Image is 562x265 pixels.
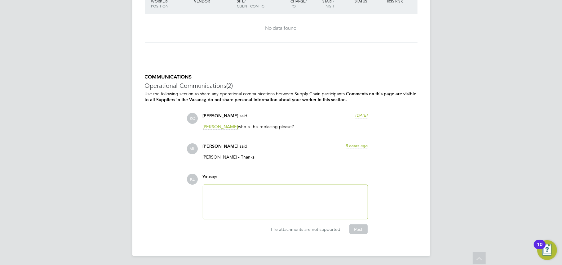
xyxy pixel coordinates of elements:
button: Post [349,224,368,234]
div: No data found [151,25,411,32]
h3: Operational Communications [145,82,418,90]
span: said: [240,113,249,119]
p: who is this replacing please? [203,124,368,129]
span: [DATE] [356,113,368,118]
p: [PERSON_NAME] - Thanks [203,154,368,160]
div: 10 [537,245,542,253]
span: [PERSON_NAME] [203,124,238,130]
span: KC [187,113,198,124]
div: say: [203,174,368,185]
span: [PERSON_NAME] [203,113,239,119]
span: said: [240,143,249,149]
span: 5 hours ago [346,143,368,148]
span: (2) [227,82,233,90]
span: [PERSON_NAME] [203,144,239,149]
button: Open Resource Center, 10 new notifications [537,240,557,260]
span: You [203,174,210,179]
h5: COMMUNICATIONS [145,74,418,80]
span: File attachments are not supported. [271,227,342,232]
b: Comments on this page are visible to all Suppliers in the Vacancy, do not share personal informat... [145,91,417,102]
span: ML [187,143,198,154]
p: Use the following section to share any operational communications between Supply Chain participants. [145,91,418,103]
span: KL [187,174,198,185]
